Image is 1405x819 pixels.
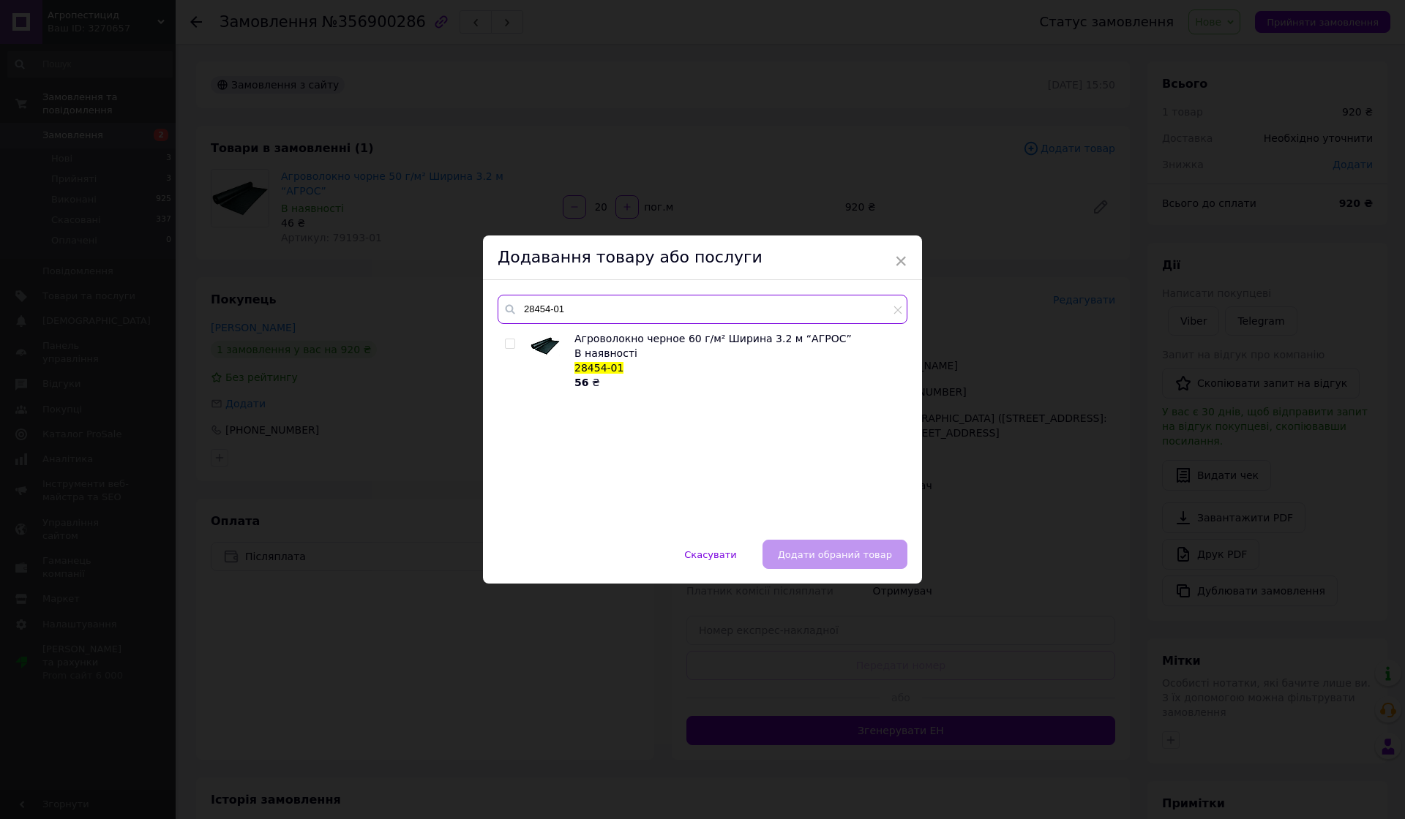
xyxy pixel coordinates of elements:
input: Пошук за товарами та послугами [498,295,907,324]
span: Агроволокно черное 60 г/м² Ширина 3.2 м “AГРОС” [574,333,852,344]
div: Додавання товару або послуги [483,235,922,280]
div: В наявності [574,346,899,361]
span: Скасувати [684,549,736,560]
b: 56 [574,377,588,388]
span: 28454-01 [574,362,623,374]
div: ₴ [574,375,899,390]
img: Агроволокно черное 60 г/м² Ширина 3.2 м “AГРОС” [531,331,560,361]
span: × [894,249,907,273]
button: Скасувати [669,540,752,569]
